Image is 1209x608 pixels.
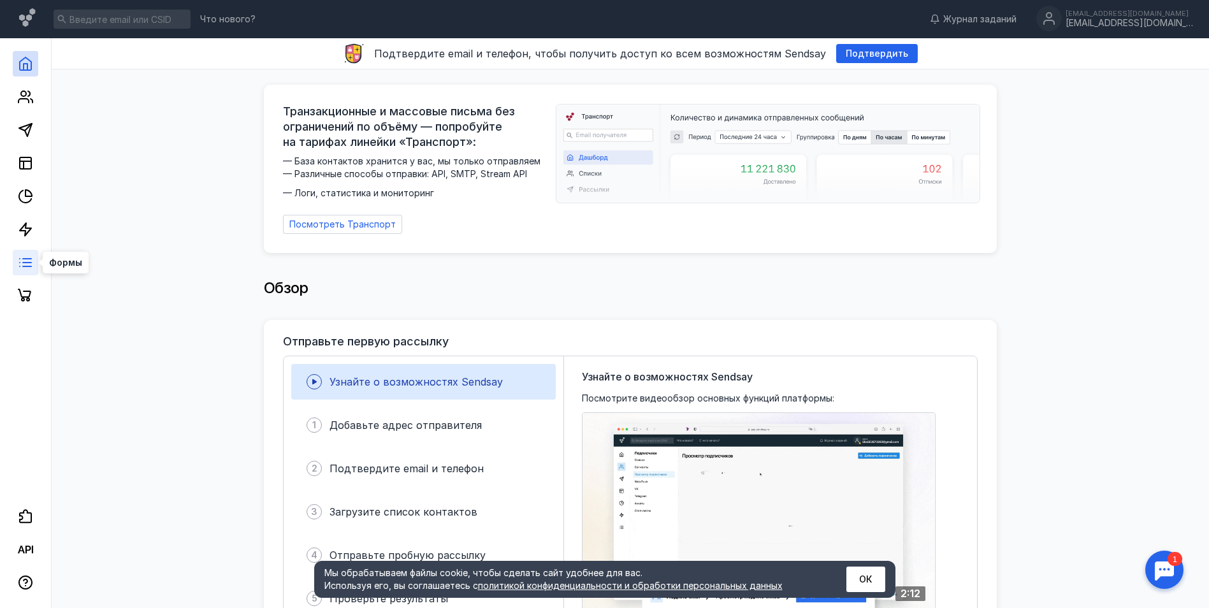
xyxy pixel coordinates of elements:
a: Что нового? [194,15,262,24]
span: 4 [311,549,317,561]
span: Посмотреть Транспорт [289,219,396,230]
span: Проверьте результаты [329,592,448,605]
span: 2 [312,462,317,475]
div: 2:12 [895,586,925,601]
input: Введите email или CSID [54,10,191,29]
div: [EMAIL_ADDRESS][DOMAIN_NAME] [1066,18,1193,29]
div: [EMAIL_ADDRESS][DOMAIN_NAME] [1066,10,1193,17]
span: Добавьте адрес отправителя [329,419,482,431]
span: Посмотрите видеообзор основных функций платформы: [582,392,834,405]
a: политикой конфиденциальности и обработки персональных данных [478,580,783,591]
a: Посмотреть Транспорт [283,215,402,234]
span: Что нового? [200,15,256,24]
div: Мы обрабатываем файлы cookie, чтобы сделать сайт удобнее для вас. Используя его, вы соглашаетесь c [324,567,815,592]
span: Подтвердите email и телефон, чтобы получить доступ ко всем возможностям Sendsay [374,47,826,60]
div: 1 [29,8,43,22]
span: Узнайте о возможностях Sendsay [582,369,753,384]
span: 3 [311,505,317,518]
span: Отправьте пробную рассылку [329,549,486,561]
span: Журнал заданий [943,13,1017,25]
button: Подтвердить [836,44,918,63]
span: Транзакционные и массовые письма без ограничений по объёму — попробуйте на тарифах линейки «Транс... [283,104,548,150]
h3: Отправьте первую рассылку [283,335,449,348]
span: Подтвердить [846,48,908,59]
span: 5 [312,592,317,605]
span: Подтвердите email и телефон [329,462,484,475]
img: dashboard-transport-banner [556,105,980,203]
span: Обзор [264,279,308,297]
span: Узнайте о возможностях Sendsay [329,375,503,388]
span: — База контактов хранится у вас, мы только отправляем — Различные способы отправки: API, SMTP, St... [283,155,548,199]
span: Загрузите список контактов [329,505,477,518]
button: ОК [846,567,885,592]
a: Журнал заданий [923,13,1023,25]
span: 1 [312,419,316,431]
span: Формы [49,258,82,267]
